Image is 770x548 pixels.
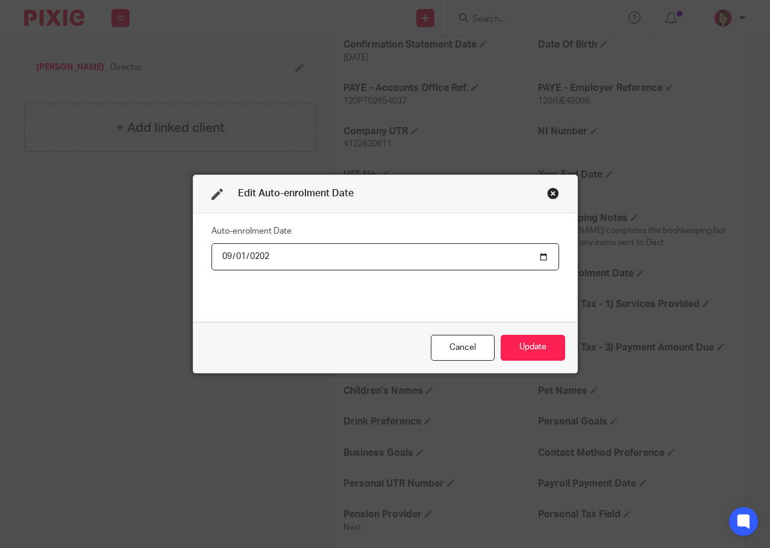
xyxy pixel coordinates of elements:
[211,243,559,270] input: YYYY-MM-DD
[211,225,292,237] label: Auto-enrolment Date
[238,188,354,198] span: Edit Auto-enrolment Date
[431,335,495,361] div: Close this dialog window
[547,187,559,199] div: Close this dialog window
[501,335,565,361] button: Update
